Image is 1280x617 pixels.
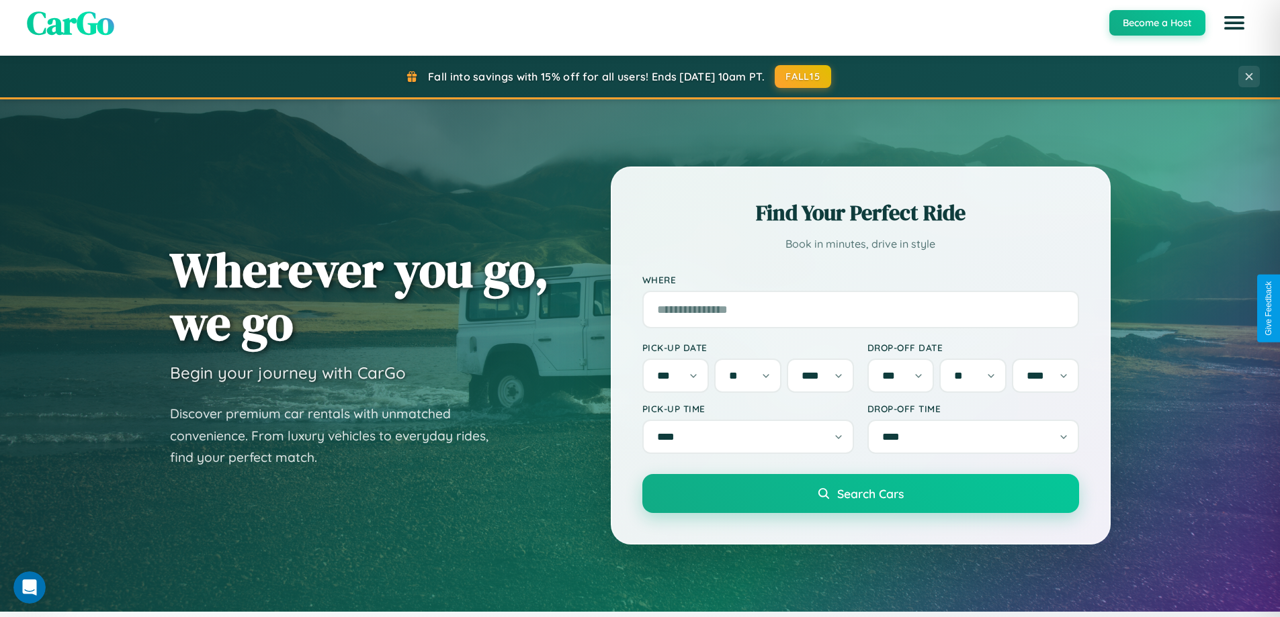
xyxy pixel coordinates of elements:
label: Where [642,274,1079,285]
button: Search Cars [642,474,1079,513]
h1: Wherever you go, we go [170,243,549,349]
h3: Begin your journey with CarGo [170,363,406,383]
iframe: Intercom live chat [13,571,46,604]
label: Drop-off Date [867,342,1079,353]
p: Discover premium car rentals with unmatched convenience. From luxury vehicles to everyday rides, ... [170,403,506,469]
button: Become a Host [1109,10,1205,36]
span: Search Cars [837,486,904,501]
label: Drop-off Time [867,403,1079,414]
label: Pick-up Date [642,342,854,353]
span: Fall into savings with 15% off for all users! Ends [DATE] 10am PT. [428,70,765,83]
span: CarGo [27,1,114,45]
label: Pick-up Time [642,403,854,414]
h2: Find Your Perfect Ride [642,198,1079,228]
button: FALL15 [775,65,831,88]
button: Open menu [1215,4,1253,42]
div: Give Feedback [1264,281,1273,336]
p: Book in minutes, drive in style [642,234,1079,254]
